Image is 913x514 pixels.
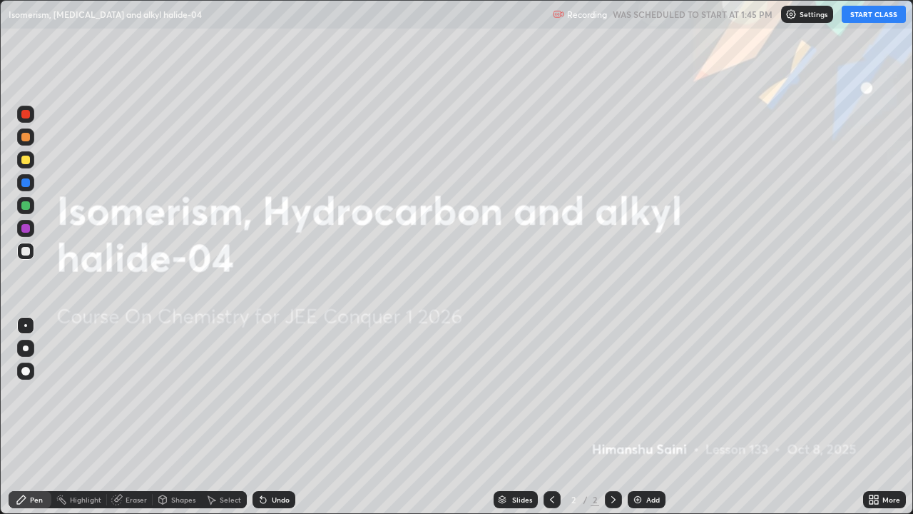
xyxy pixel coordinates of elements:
p: Recording [567,9,607,20]
div: Pen [30,496,43,503]
p: Isomerism, [MEDICAL_DATA] and alkyl halide-04 [9,9,202,20]
img: class-settings-icons [785,9,797,20]
button: START CLASS [842,6,906,23]
img: add-slide-button [632,494,643,505]
div: Shapes [171,496,195,503]
div: More [882,496,900,503]
img: recording.375f2c34.svg [553,9,564,20]
div: / [583,495,588,504]
div: Undo [272,496,290,503]
div: Add [646,496,660,503]
p: Settings [800,11,827,18]
div: 2 [591,493,599,506]
h5: WAS SCHEDULED TO START AT 1:45 PM [613,8,772,21]
div: Slides [512,496,532,503]
div: Select [220,496,241,503]
div: Highlight [70,496,101,503]
div: Eraser [126,496,147,503]
div: 2 [566,495,581,504]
